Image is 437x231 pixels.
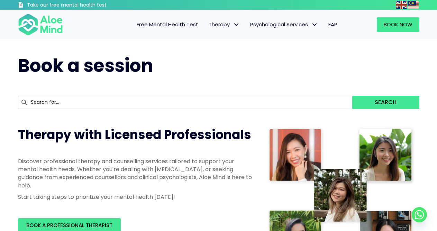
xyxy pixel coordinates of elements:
[18,157,253,190] p: Discover professional therapy and counselling services tailored to support your mental health nee...
[412,207,427,222] a: Whatsapp
[18,53,153,78] span: Book a session
[396,1,407,9] img: en
[310,20,320,30] span: Psychological Services: submenu
[137,21,198,28] span: Free Mental Health Test
[26,222,112,229] span: BOOK A PROFESSIONAL THERAPIST
[323,17,343,32] a: EAP
[27,2,144,9] h3: Take our free mental health test
[396,1,408,9] a: English
[384,21,412,28] span: Book Now
[203,17,245,32] a: TherapyTherapy: submenu
[18,13,63,36] img: Aloe mind Logo
[18,2,144,10] a: Take our free mental health test
[245,17,323,32] a: Psychological ServicesPsychological Services: submenu
[250,21,318,28] span: Psychological Services
[408,1,419,9] a: Malay
[131,17,203,32] a: Free Mental Health Test
[18,193,253,201] p: Start taking steps to prioritize your mental health [DATE]!
[209,21,240,28] span: Therapy
[18,96,353,109] input: Search for...
[72,17,343,32] nav: Menu
[408,1,419,9] img: ms
[352,96,419,109] button: Search
[377,17,419,32] a: Book Now
[328,21,337,28] span: EAP
[18,126,251,144] span: Therapy with Licensed Professionals
[231,20,242,30] span: Therapy: submenu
